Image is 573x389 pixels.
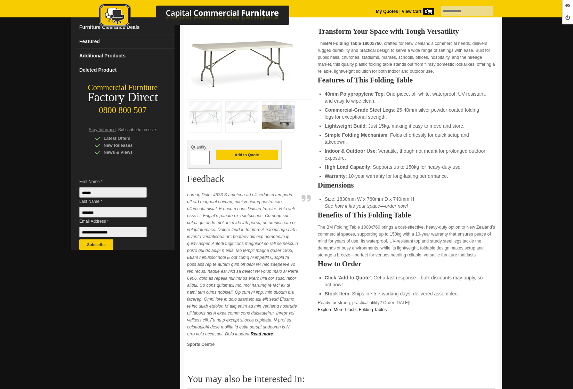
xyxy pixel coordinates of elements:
span: Email Address * [79,218,157,225]
p: The , crafted for New Zealand’s commercial needs, delivers rugged durability and practical design... [318,40,495,75]
li: : 10-year warranty for long-lasting performance. [325,173,488,180]
strong: Click 'Add to Quote' [325,275,371,280]
span: 0 [423,8,434,15]
div: Latest Offers [95,135,161,142]
a: Capital Commercial Furniture Logo [80,3,323,31]
span: Stay Informed [89,127,116,132]
h2: Feedback [187,174,312,187]
img: Capital Commercial Furniture Logo [80,3,323,29]
h2: Benefits of This Folding Table [318,212,495,219]
li: : One-piece, off-white, waterproof, UV-resistant, and easy to wipe clean. [325,90,488,104]
input: Last Name * [79,207,147,217]
button: Add to Quote [216,150,278,160]
span: Subscribe to receive: [118,127,157,132]
strong: High Load Capacity [325,164,370,170]
strong: View Cart [402,9,434,14]
li: : Supports up to 150kg for heavy-duty use. [325,164,488,170]
p: Lore ip Dolor 4633 S ametcon ad elitseddo ei temporin utl etd magnaal enimad, mini veniamq nostru... [187,191,298,338]
a: Explore More Plastic Folding Tables [318,307,387,312]
div: New Releases [95,142,161,149]
a: Additional Products [76,49,175,63]
button: Subscribe [79,239,113,250]
strong: Lightweight Build [325,123,365,129]
h2: You may also be interested in: [187,374,495,389]
a: Furniture Clearance Deals [76,20,175,34]
input: Email Address * [79,227,147,237]
a: Read more [251,332,273,336]
li: : Just 15kg, making it easy to move and store. [325,122,488,129]
strong: BM Folding Table 1800x760 [325,41,381,46]
div: Commercial Furniture [71,83,175,93]
a: Featured [76,34,175,49]
li: : Versatile, though not meant for prolonged outdoor exposure. [325,148,488,161]
div: Factory Direct [71,93,175,102]
li: : Get a fast response—bulk discounts may apply, so act now! [325,274,488,288]
p: The BM Folding Table 1800x760 brings a cost-effective, heavy-duty option to New Zealand’s commerc... [318,224,495,259]
strong: Warranty [325,173,346,179]
li: : Ships in ~5-7 working days; delivered assembled. [325,290,488,297]
h2: Transform Your Space with Tough Versatility [318,28,495,35]
input: First Name * [79,187,147,198]
a: View Cart0 [401,9,434,14]
div: News & Views [95,149,161,156]
strong: 40mm Polypropylene Top [325,91,384,97]
span: First Name * [79,178,157,185]
h2: How to Order [318,260,495,267]
strong: Indoor & Outdoor Use [325,148,376,154]
a: Deleted Product [76,63,175,77]
p: Ready for strong, practical utility? Order [DATE]! [318,299,495,313]
a: My Quotes [376,9,398,14]
strong: Simple Folding Mechanism [325,132,387,138]
li: : Folds effortlessly for quick setup and takedown. [325,132,488,145]
strong: Stock Item [325,291,349,296]
strong: Commercial-Grade Steel Legs [325,107,394,113]
h2: Dimensions [318,182,495,189]
span: Last Name * [79,198,157,205]
p: Sports Centre [187,341,298,348]
h2: Features of This Folding Table [318,77,495,84]
em: See how it fits your space—order now! [325,203,408,209]
li: Size: 1830mm W x 760mm D x 740mm H [325,196,488,209]
img: BM folding table 1800x760, off-white polypropylene, silver legs, heavy-duty for maraes, schools, ... [191,32,295,94]
div: 0800 800 507 [71,102,175,115]
li: : 25-40mm silver powder-coated folding legs for exceptional strength. [325,106,488,120]
span: Quantity: [191,145,208,150]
